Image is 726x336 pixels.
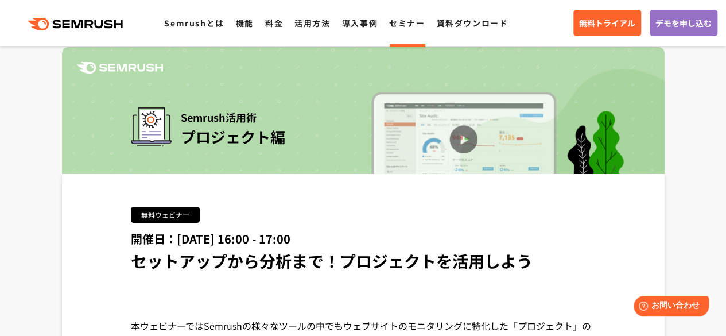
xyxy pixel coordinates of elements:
a: 無料トライアル [573,10,641,36]
div: 無料ウェビナー [131,207,200,223]
span: 無料トライアル [579,17,635,29]
iframe: X Post Button [131,285,175,297]
a: 導入事例 [342,17,378,29]
a: Semrushとは [164,17,224,29]
img: Semrush [77,62,163,74]
span: 開催日：[DATE] 16:00 - 17:00 [131,230,290,247]
span: セットアップから分析まで！プロジェクトを活用しよう [131,249,533,272]
span: プロジェクト編 [181,126,285,147]
a: デモを申し込む [650,10,717,36]
a: 料金 [265,17,283,29]
iframe: fb:share_button Facebook Social Plugin [187,285,245,297]
span: Semrush活用術 [181,107,285,127]
a: 資料ダウンロード [436,17,508,29]
iframe: Help widget launcher [624,291,713,323]
a: 活用方法 [294,17,330,29]
span: デモを申し込む [655,17,712,29]
a: 機能 [236,17,254,29]
a: セミナー [389,17,425,29]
